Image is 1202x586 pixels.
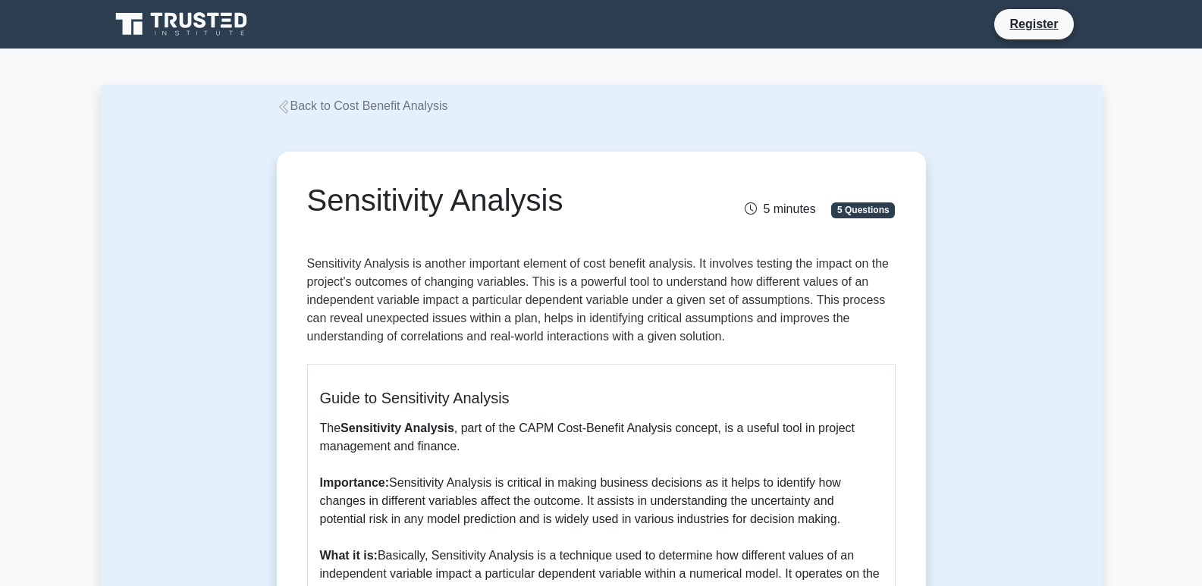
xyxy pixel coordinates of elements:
[277,99,448,112] a: Back to Cost Benefit Analysis
[320,476,390,489] b: Importance:
[307,182,693,218] h1: Sensitivity Analysis
[1000,14,1067,33] a: Register
[341,421,454,434] b: Sensitivity Analysis
[745,202,815,215] span: 5 minutes
[320,389,883,407] h5: Guide to Sensitivity Analysis
[831,202,895,218] span: 5 Questions
[307,255,896,352] p: Sensitivity Analysis is another important element of cost benefit analysis. It involves testing t...
[320,549,378,562] b: What it is:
